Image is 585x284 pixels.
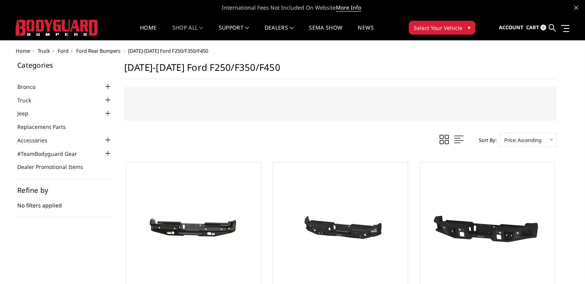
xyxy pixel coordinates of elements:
[499,24,523,31] span: Account
[475,134,497,146] label: Sort By:
[358,25,373,40] a: News
[17,163,93,171] a: Dealer Promotional Items
[58,47,68,54] a: Ford
[16,20,98,36] img: BODYGUARD BUMPERS
[409,21,475,35] button: Select Your Vehicle
[38,47,50,54] a: Truck
[17,96,41,104] a: Truck
[17,109,38,117] a: Jeep
[76,47,120,54] a: Ford Rear Bumpers
[526,17,546,38] a: Cart 0
[132,201,255,259] img: 2023-2025 Ford F250-350-450 - FT Series - Rear Bumper
[468,23,470,32] span: ▾
[17,123,75,131] a: Replacement Parts
[336,4,361,12] a: More Info
[219,25,249,40] a: Support
[414,24,462,32] span: Select Your Vehicle
[17,187,113,194] h5: Refine by
[540,25,546,30] span: 0
[140,25,157,40] a: Home
[265,25,294,40] a: Dealers
[526,24,539,31] span: Cart
[172,25,203,40] a: shop all
[17,136,57,144] a: Accessories
[16,47,30,54] a: Home
[17,62,113,68] h5: Categories
[309,25,342,40] a: SEMA Show
[17,83,45,91] a: Bronco
[128,47,208,54] span: [DATE]-[DATE] Ford F250/F350/F450
[17,150,87,158] a: #TeamBodyguard Gear
[17,187,113,217] div: No filters applied
[124,62,557,79] h1: [DATE]-[DATE] Ford F250/F350/F450
[499,17,523,38] a: Account
[425,195,548,265] img: 2023-2025 Ford F250-350-450-A2 Series-Rear Bumper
